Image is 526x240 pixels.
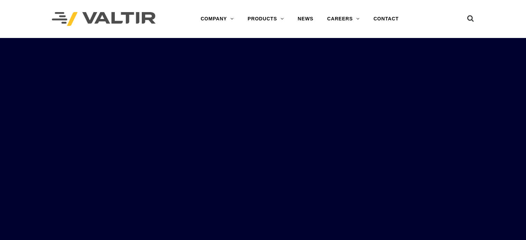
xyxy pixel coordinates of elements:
[194,12,241,26] a: COMPANY
[367,12,406,26] a: CONTACT
[320,12,367,26] a: CAREERS
[291,12,320,26] a: NEWS
[52,12,156,26] img: Valtir
[241,12,291,26] a: PRODUCTS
